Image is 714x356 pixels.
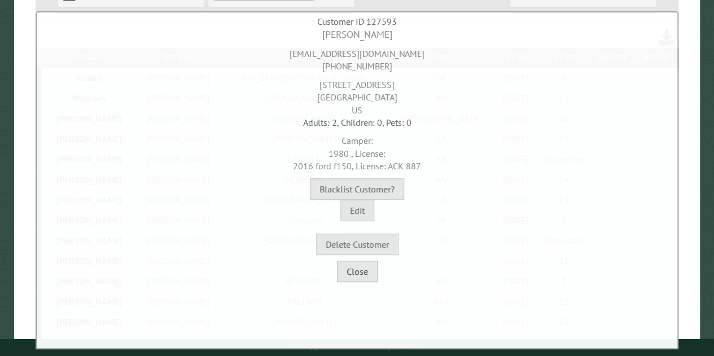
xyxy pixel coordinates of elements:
[337,261,378,282] button: Close
[293,344,420,351] small: © Campground Commander LLC. All rights reserved.
[328,148,386,159] span: 1980 , License:
[40,129,674,172] div: Camper:
[40,116,674,129] div: Adults: 2, Children: 0, Pets: 0
[340,200,374,221] button: Edit
[40,15,674,28] div: Customer ID 127593
[40,73,674,116] div: [STREET_ADDRESS] [GEOGRAPHIC_DATA] US
[316,234,398,255] button: Delete Customer
[293,160,421,172] span: 2016 ford f150, License: ACK 887
[40,28,674,42] div: [PERSON_NAME]
[310,178,404,200] button: Blacklist Customer?
[40,42,674,73] div: [EMAIL_ADDRESS][DOMAIN_NAME] [PHONE_NUMBER]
